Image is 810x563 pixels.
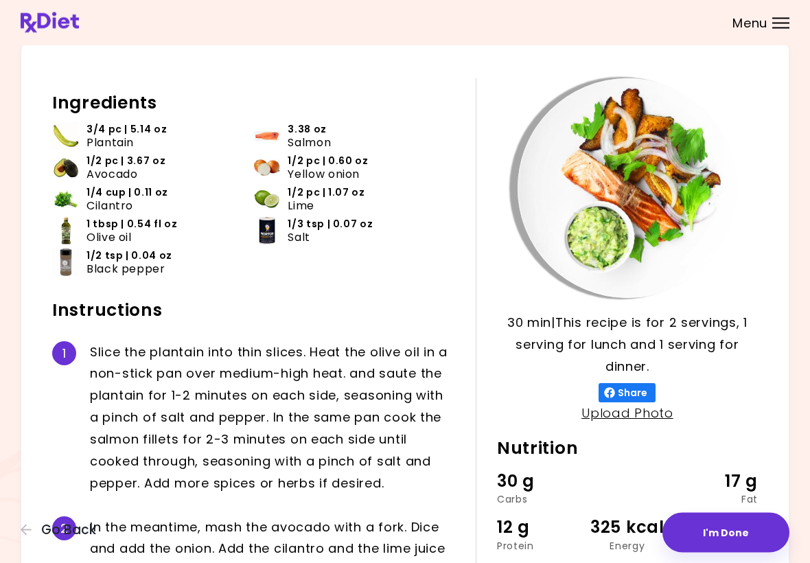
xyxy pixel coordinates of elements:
span: 1/2 pc | 0.60 oz [288,155,368,168]
span: 1/2 tsp | 0.04 oz [86,250,172,263]
span: 3/4 pc | 5.14 oz [86,124,167,137]
h2: Ingredients [52,93,455,115]
span: 1/2 pc | 3.67 oz [86,155,165,168]
span: Salt [288,231,310,244]
img: RxDiet [21,12,79,33]
span: 1/2 pc | 1.07 oz [288,187,364,200]
span: 1/4 cup | 0.11 oz [86,187,168,200]
button: I'm Done [662,513,789,553]
span: Avocado [86,168,137,181]
span: Black pepper [86,263,165,276]
span: Share [615,388,650,399]
div: 2 [52,517,76,541]
span: 1/3 tsp | 0.07 oz [288,218,373,231]
div: 17 g [671,469,758,495]
span: Go Back [41,522,96,538]
div: 30 g [497,469,584,495]
span: Cilantro [86,200,133,213]
div: 1 [52,342,76,366]
span: 1 tbsp | 0.54 fl oz [86,218,177,231]
p: 30 min | This recipe is for 2 servings, 1 serving for lunch and 1 serving for dinner. [497,312,758,378]
span: Yellow onion [288,168,360,181]
div: Energy [584,542,671,551]
span: Lime [288,200,314,213]
span: Plantain [86,137,134,150]
h2: Instructions [52,300,455,322]
span: Olive oil [86,231,132,244]
a: Upload Photo [581,405,673,422]
button: Go Back [21,522,103,538]
div: 6 g [671,515,758,541]
h2: Nutrition [497,438,758,460]
div: Protein [497,542,584,551]
button: Share [599,384,656,403]
div: 325 kcal [584,515,671,541]
span: 3.38 oz [288,124,326,137]
span: Menu [732,17,767,30]
div: 12 g [497,515,584,541]
div: Carbs [497,495,584,505]
span: Salmon [288,137,331,150]
div: Fat [671,495,758,505]
div: S l i c e t h e p l a n t a i n i n t o t h i n s l i c e s . H e a t t h e o l i v e o i l i n a... [90,342,455,495]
